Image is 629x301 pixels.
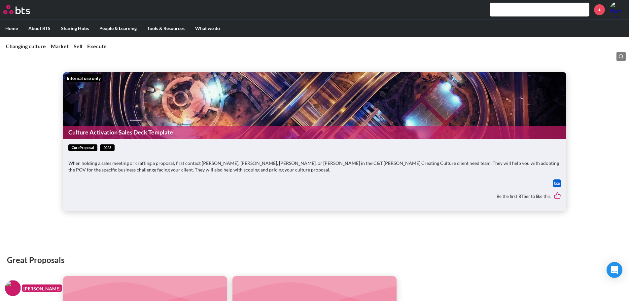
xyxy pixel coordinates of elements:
a: Sell [74,43,82,49]
a: Culture Activation Sales Deck Template [63,126,566,139]
a: Changing culture [6,43,46,49]
img: Ryan Stiles [610,2,626,18]
span: coreProposal [68,144,97,151]
a: Go home [3,5,42,14]
a: Profile [610,2,626,18]
div: Be the first BTSer to like this. [68,187,561,206]
label: Sharing Hubs [56,20,94,37]
p: When holding a sales meeting or crafting a proposal, first contact [PERSON_NAME], [PERSON_NAME], ... [68,160,561,173]
label: What we do [190,20,225,37]
label: Tools & Resources [142,20,190,37]
a: Market [51,43,69,49]
div: Internal use only [65,74,102,82]
a: + [594,4,605,15]
img: Box logo [553,179,561,187]
label: People & Learning [94,20,142,37]
span: 2023 [100,144,115,151]
img: F [5,280,21,296]
img: BTS Logo [3,5,30,14]
label: About BTS [23,20,56,37]
a: Download file from Box [553,179,561,187]
div: Open Intercom Messenger [607,262,622,278]
a: Execute [87,43,107,49]
figcaption: [PERSON_NAME] [22,284,62,292]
